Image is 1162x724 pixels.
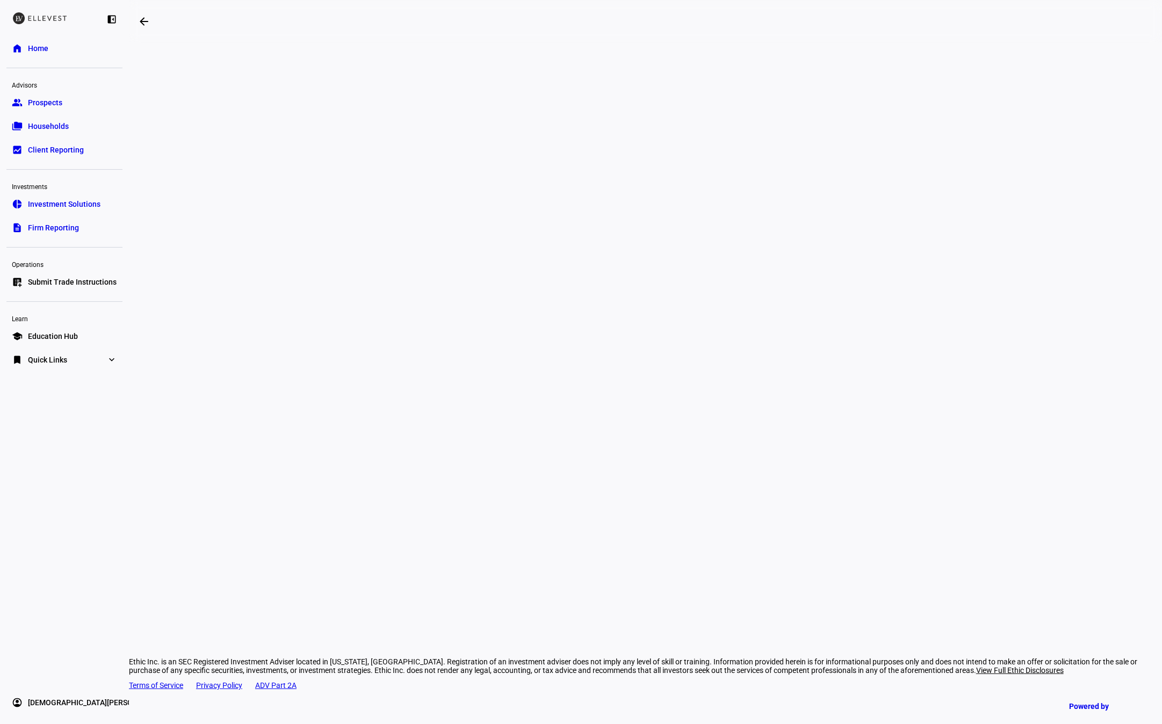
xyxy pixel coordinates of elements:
[6,193,122,215] a: pie_chartInvestment Solutions
[6,178,122,193] div: Investments
[12,144,23,155] eth-mat-symbol: bid_landscape
[129,681,183,690] a: Terms of Service
[12,222,23,233] eth-mat-symbol: description
[12,277,23,287] eth-mat-symbol: list_alt_add
[12,331,23,342] eth-mat-symbol: school
[28,97,62,108] span: Prospects
[28,354,67,365] span: Quick Links
[12,97,23,108] eth-mat-symbol: group
[6,92,122,113] a: groupProspects
[106,14,117,25] eth-mat-symbol: left_panel_close
[28,222,79,233] span: Firm Reporting
[129,657,1162,675] div: Ethic Inc. is an SEC Registered Investment Adviser located in [US_STATE], [GEOGRAPHIC_DATA]. Regi...
[6,38,122,59] a: homeHome
[6,217,122,238] a: descriptionFirm Reporting
[28,697,164,708] span: [DEMOGRAPHIC_DATA][PERSON_NAME]
[255,681,297,690] a: ADV Part 2A
[6,310,122,325] div: Learn
[28,121,69,132] span: Households
[196,681,242,690] a: Privacy Policy
[6,115,122,137] a: folder_copyHouseholds
[976,666,1064,675] span: View Full Ethic Disclosures
[12,697,23,708] eth-mat-symbol: account_circle
[6,139,122,161] a: bid_landscapeClient Reporting
[28,331,78,342] span: Education Hub
[106,354,117,365] eth-mat-symbol: expand_more
[6,256,122,271] div: Operations
[12,43,23,54] eth-mat-symbol: home
[28,199,100,209] span: Investment Solutions
[28,144,84,155] span: Client Reporting
[12,121,23,132] eth-mat-symbol: folder_copy
[12,354,23,365] eth-mat-symbol: bookmark
[28,43,48,54] span: Home
[28,277,117,287] span: Submit Trade Instructions
[1064,696,1146,716] a: Powered by
[138,15,150,28] mat-icon: arrow_backwards
[6,77,122,92] div: Advisors
[12,199,23,209] eth-mat-symbol: pie_chart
